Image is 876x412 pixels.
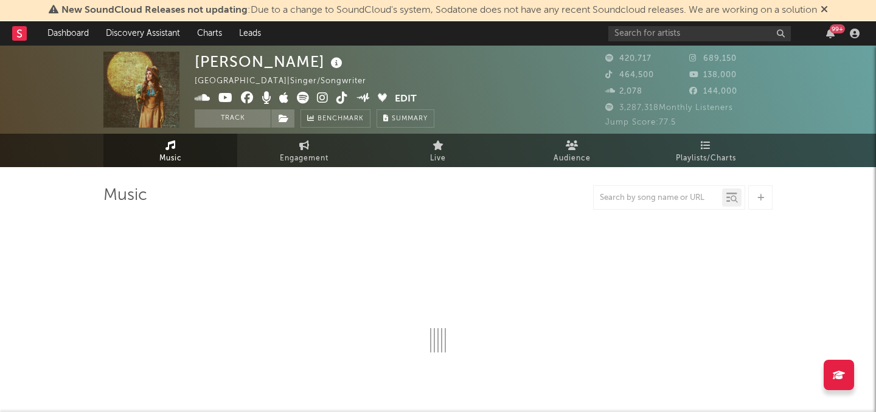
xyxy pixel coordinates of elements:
a: Playlists/Charts [639,134,773,167]
span: Benchmark [318,112,364,126]
input: Search for artists [608,26,791,41]
button: 99+ [826,29,835,38]
span: Dismiss [821,5,828,15]
span: Music [159,151,182,166]
button: Track [195,109,271,128]
span: 2,078 [605,88,642,95]
a: Benchmark [301,109,370,128]
span: New SoundCloud Releases not updating [61,5,248,15]
div: [GEOGRAPHIC_DATA] | Singer/Songwriter [195,74,380,89]
a: Discovery Assistant [97,21,189,46]
span: : Due to a change to SoundCloud's system, Sodatone does not have any recent Soundcloud releases. ... [61,5,817,15]
div: [PERSON_NAME] [195,52,346,72]
span: 138,000 [689,71,737,79]
a: Live [371,134,505,167]
span: Jump Score: 77.5 [605,118,676,126]
a: Music [103,134,237,167]
a: Dashboard [39,21,97,46]
a: Charts [189,21,231,46]
span: 144,000 [689,88,737,95]
input: Search by song name or URL [594,193,722,203]
button: Edit [395,92,417,107]
span: Playlists/Charts [676,151,736,166]
span: 420,717 [605,55,652,63]
span: Live [430,151,446,166]
a: Leads [231,21,269,46]
span: Engagement [280,151,328,166]
button: Summary [377,109,434,128]
span: Audience [554,151,591,166]
span: 689,150 [689,55,737,63]
a: Engagement [237,134,371,167]
span: 464,500 [605,71,654,79]
span: Summary [392,115,428,122]
span: 3,287,318 Monthly Listeners [605,104,733,112]
div: 99 + [830,24,845,33]
a: Audience [505,134,639,167]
